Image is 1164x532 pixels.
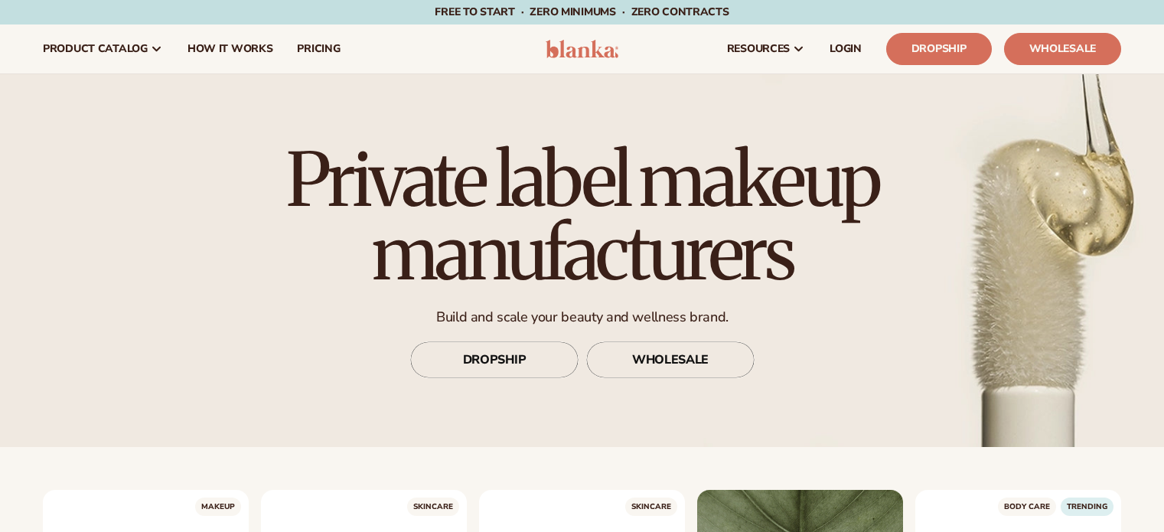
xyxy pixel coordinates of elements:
[242,143,923,290] h1: Private label makeup manufacturers
[727,43,790,55] span: resources
[1004,33,1121,65] a: Wholesale
[31,24,175,73] a: product catalog
[187,43,273,55] span: How It Works
[435,5,729,19] span: Free to start · ZERO minimums · ZERO contracts
[285,24,352,73] a: pricing
[43,43,148,55] span: product catalog
[886,33,992,65] a: Dropship
[830,43,862,55] span: LOGIN
[546,40,618,58] img: logo
[242,308,923,326] p: Build and scale your beauty and wellness brand.
[586,341,755,378] a: WHOLESALE
[410,341,579,378] a: DROPSHIP
[297,43,340,55] span: pricing
[175,24,285,73] a: How It Works
[715,24,817,73] a: resources
[817,24,874,73] a: LOGIN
